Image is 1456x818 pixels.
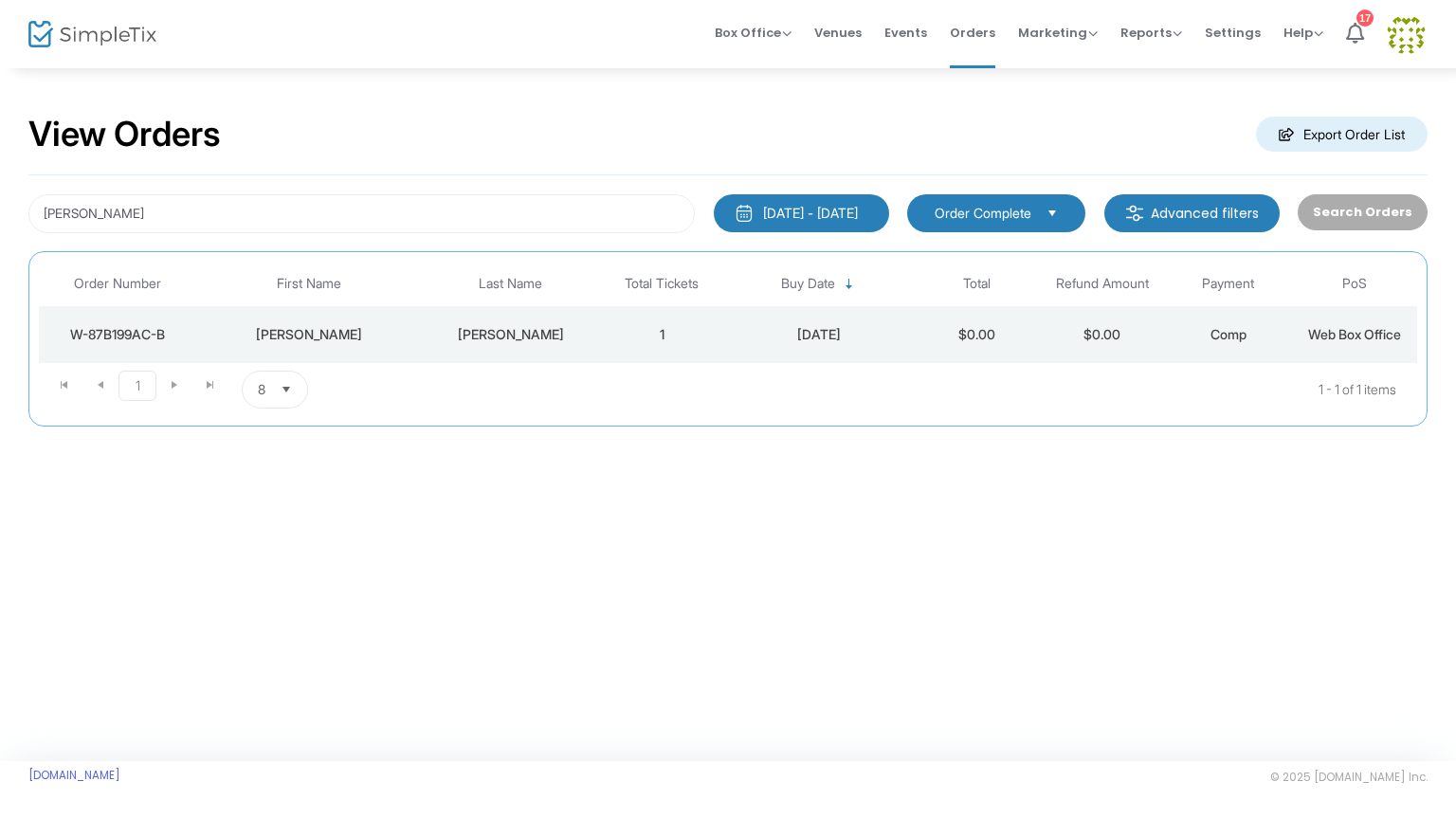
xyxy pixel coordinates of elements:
[1205,9,1261,57] span: Settings
[814,9,862,57] span: Venues
[1308,326,1401,342] span: Web Box Office
[1356,9,1374,27] div: 17
[1210,326,1247,342] span: Comp
[277,276,341,292] span: First Name
[258,380,265,399] span: 8
[1120,24,1182,42] span: Reports
[1256,117,1428,152] m-button: Export Order List
[599,262,725,306] th: Total Tickets
[28,768,120,783] a: [DOMAIN_NAME]
[1342,276,1367,292] span: PoS
[730,325,909,344] div: 9/22/2025
[28,114,221,155] h2: View Orders
[1018,24,1098,42] span: Marketing
[599,306,725,363] td: 1
[735,204,754,223] img: monthly
[763,204,858,223] div: [DATE] - [DATE]
[497,371,1396,409] kendo-pager-info: 1 - 1 of 1 items
[1283,24,1323,42] span: Help
[28,194,695,233] input: Search by name, email, phone, order number, ip address, or last 4 digits of card
[884,9,927,57] span: Events
[273,372,300,408] button: Select
[914,262,1040,306] th: Total
[1270,770,1428,785] span: © 2025 [DOMAIN_NAME] Inc.
[44,325,191,344] div: W-87B199AC-B
[74,276,161,292] span: Order Number
[1104,194,1280,232] m-button: Advanced filters
[950,9,995,57] span: Orders
[781,276,835,292] span: Buy Date
[1202,276,1254,292] span: Payment
[479,276,542,292] span: Last Name
[1039,203,1065,224] button: Select
[1040,306,1166,363] td: $0.00
[201,325,418,344] div: Seth
[714,194,889,232] button: [DATE] - [DATE]
[1125,204,1144,223] img: filter
[914,306,1040,363] td: $0.00
[842,277,857,292] span: Sortable
[715,24,792,42] span: Box Office
[39,262,1417,363] div: Data table
[935,204,1031,223] span: Order Complete
[428,325,594,344] div: Berland
[1040,262,1166,306] th: Refund Amount
[118,371,156,401] span: Page 1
